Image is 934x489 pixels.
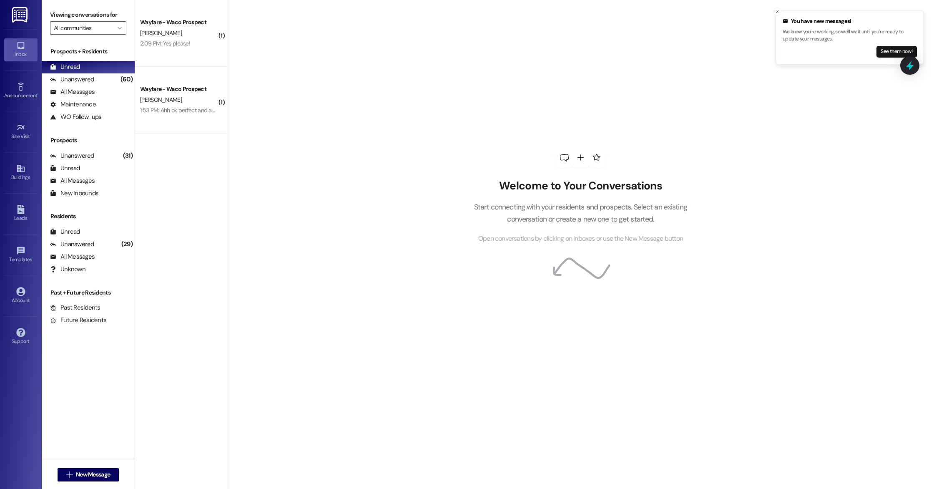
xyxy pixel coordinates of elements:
[32,255,33,261] span: •
[50,164,80,173] div: Unread
[783,28,917,43] p: We know you're working, so we'll wait until you're ready to update your messages.
[50,303,100,312] div: Past Residents
[461,201,700,225] p: Start connecting with your residents and prospects. Select an existing conversation or create a n...
[140,29,182,37] span: [PERSON_NAME]
[50,316,106,325] div: Future Residents
[50,113,101,121] div: WO Follow-ups
[140,96,182,103] span: [PERSON_NAME]
[4,325,38,348] a: Support
[773,8,781,16] button: Close toast
[50,75,94,84] div: Unanswered
[50,8,126,21] label: Viewing conversations for
[42,288,135,297] div: Past + Future Residents
[42,136,135,145] div: Prospects
[117,25,122,31] i: 
[4,202,38,225] a: Leads
[4,244,38,266] a: Templates •
[50,151,94,160] div: Unanswered
[50,176,95,185] div: All Messages
[42,212,135,221] div: Residents
[50,189,98,198] div: New Inbounds
[42,47,135,56] div: Prospects + Residents
[478,234,683,244] span: Open conversations by clicking on inboxes or use the New Message button
[140,85,217,93] div: Wayfare - Waco Prospect
[140,18,217,27] div: Wayfare - Waco Prospect
[58,468,119,481] button: New Message
[140,40,190,47] div: 2:09 PM: Yes please!
[66,471,73,478] i: 
[76,470,110,479] span: New Message
[50,100,96,109] div: Maintenance
[50,240,94,249] div: Unanswered
[4,161,38,184] a: Buildings
[140,106,618,114] div: 1:53 PM: Ahh ok perfect and a couple more question. When do I give you my esa letter for my pup a...
[4,38,38,61] a: Inbox
[50,88,95,96] div: All Messages
[461,179,700,193] h2: Welcome to Your Conversations
[119,238,135,251] div: (29)
[876,46,917,58] button: See them now!
[4,121,38,143] a: Site Visit •
[50,63,80,71] div: Unread
[783,17,917,25] div: You have new messages!
[30,132,31,138] span: •
[118,73,135,86] div: (60)
[54,21,113,35] input: All communities
[121,149,135,162] div: (31)
[50,252,95,261] div: All Messages
[50,265,85,274] div: Unknown
[37,91,38,97] span: •
[50,227,80,236] div: Unread
[4,285,38,307] a: Account
[12,7,29,23] img: ResiDesk Logo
